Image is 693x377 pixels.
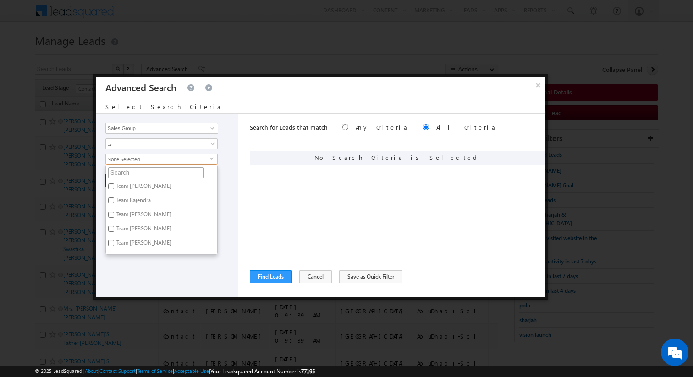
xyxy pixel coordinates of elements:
[108,212,114,218] input: Team [PERSON_NAME]
[108,183,114,189] input: Team [PERSON_NAME]
[250,270,292,283] button: Find Leads
[210,157,217,161] span: select
[125,282,166,295] em: Start Chat
[105,77,176,98] h3: Advanced Search
[106,154,210,164] span: None Selected
[12,85,167,274] textarea: Type your message and hit 'Enter'
[108,197,114,203] input: Team Rajendra
[436,123,496,131] label: All Criteria
[106,180,181,195] label: Team [PERSON_NAME]
[250,151,545,165] div: No Search Criteria is Selected
[210,368,315,375] span: Your Leadsquared Account Number is
[48,48,154,60] div: Chat with us now
[105,154,218,165] div: None Selected
[531,77,545,93] button: ×
[106,209,181,223] label: Team [PERSON_NAME]
[108,167,203,178] input: Search
[16,48,38,60] img: d_60004797649_company_0_60004797649
[106,140,205,148] span: Is
[106,223,181,237] label: Team [PERSON_NAME]
[105,138,218,149] a: Is
[106,237,181,251] label: Team [PERSON_NAME]
[106,195,160,209] label: Team Rajendra
[106,251,181,266] label: Team [PERSON_NAME]
[137,368,173,374] a: Terms of Service
[108,240,114,246] input: Team [PERSON_NAME]
[85,368,98,374] a: About
[356,123,408,131] label: Any Criteria
[150,5,172,27] div: Minimize live chat window
[174,368,209,374] a: Acceptable Use
[339,270,402,283] button: Save as Quick Filter
[301,368,315,375] span: 77195
[250,123,328,131] span: Search for Leads that match
[35,367,315,376] span: © 2025 LeadSquared | | | | |
[205,124,217,133] a: Show All Items
[105,123,218,134] input: Type to Search
[105,103,222,110] span: Select Search Criteria
[108,226,114,232] input: Team [PERSON_NAME]
[99,368,136,374] a: Contact Support
[299,270,332,283] button: Cancel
